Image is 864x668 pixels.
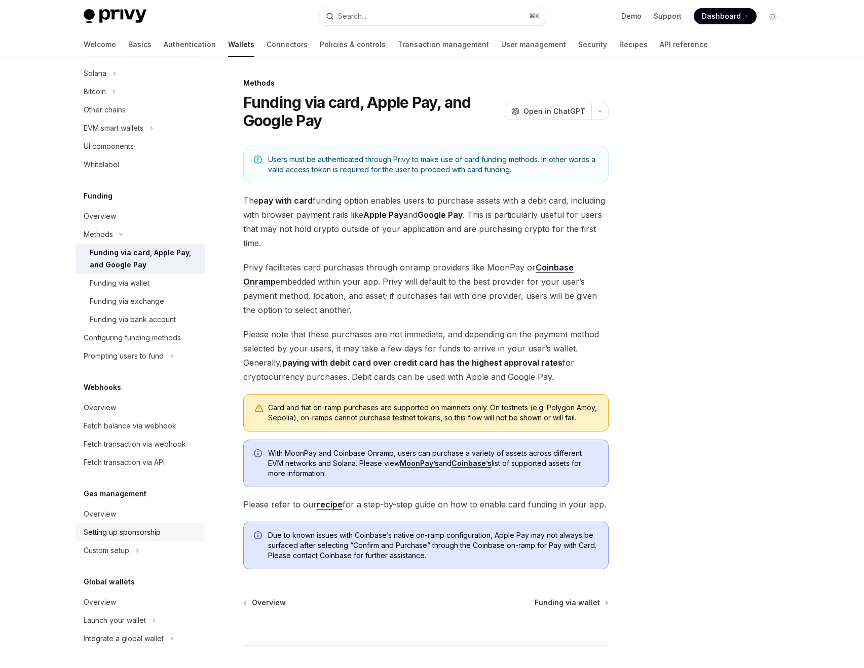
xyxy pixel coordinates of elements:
[76,399,205,417] a: Overview
[702,11,741,21] span: Dashboard
[76,417,205,435] a: Fetch balance via webhook
[84,122,143,134] div: EVM smart wallets
[128,32,152,57] a: Basics
[84,576,135,588] h5: Global wallets
[76,274,205,292] a: Funding via wallet
[268,530,598,561] span: Due to known issues with Coinbase’s native on-ramp configuration, Apple Pay may not always be sur...
[660,32,708,57] a: API reference
[319,7,546,25] button: Open search
[398,32,489,57] a: Transaction management
[76,329,205,347] a: Configuring funding methods
[76,453,205,471] a: Fetch transaction via API
[243,78,609,88] div: Methods
[84,438,186,450] div: Fetch transaction via webhook
[84,228,113,241] div: Methods
[268,403,598,423] div: Card and fiat on-ramp purchases are supported on mainnets only. On testnets (e.g. Polygon Amoy, S...
[90,313,176,326] div: Funding via bank account
[84,614,146,626] div: Launch your wallet
[501,32,566,57] a: User management
[254,449,264,459] svg: Info
[84,86,106,98] div: Bitcoin
[76,155,205,174] a: Whitelabel
[243,327,609,384] span: Please note that these purchases are not immediate, and depending on the payment method selected ...
[84,210,116,222] div: Overview
[76,64,205,83] button: Toggle Solana section
[418,210,463,220] strong: Google Pay
[76,83,205,101] button: Toggle Bitcoin section
[317,499,343,510] a: recipe
[84,596,116,608] div: Overview
[84,381,121,394] h5: Webhooks
[578,32,607,57] a: Security
[529,12,540,20] span: ⌘ K
[243,193,609,250] span: The funding option enables users to purchase assets with a debit card, including with browser pay...
[505,103,591,120] button: Open in ChatGPT
[254,404,264,414] svg: Warning
[76,244,205,274] a: Funding via card, Apple Pay, and Google Pay
[254,531,264,541] svg: Info
[252,598,286,608] span: Overview
[84,104,126,116] div: Other chains
[243,260,609,317] span: Privy facilitates card purchases through onramp providers like MoonPay or embedded within your ap...
[84,420,176,432] div: Fetch balance via webhook
[523,106,585,116] span: Open in ChatGPT
[164,32,216,57] a: Authentication
[320,32,386,57] a: Policies & controls
[84,140,134,152] div: UI components
[282,358,562,368] strong: paying with debit card over credit card has the highest approval rates
[90,295,164,307] div: Funding via exchange
[84,488,146,500] h5: Gas management
[84,508,116,520] div: Overview
[84,456,165,468] div: Fetch transaction via API
[76,207,205,225] a: Overview
[338,10,366,22] div: Search...
[76,541,205,560] button: Toggle Custom setup section
[84,32,116,57] a: Welcome
[84,633,164,645] div: Integrate a global wallet
[654,11,682,21] a: Support
[76,137,205,155] a: UI components
[84,67,106,80] div: Solana
[363,210,403,220] strong: Apple Pay
[76,630,205,648] button: Toggle Integrate a global wallet section
[76,611,205,630] button: Toggle Launch your wallet section
[76,310,205,329] a: Funding via bank account
[84,9,146,23] img: light logo
[765,8,781,24] button: Toggle dark mode
[268,448,598,479] span: With MoonPay and Coinbase Onramp, users can purchase a variety of assets across different EVM net...
[84,350,164,362] div: Prompting users to fund
[90,277,149,289] div: Funding via wallet
[84,526,161,538] div: Setting up sponsorship
[452,459,492,468] a: Coinbase’s
[84,332,181,344] div: Configuring funding methods
[535,598,608,608] a: Funding via wallet
[535,598,600,608] span: Funding via wallet
[76,435,205,453] a: Fetch transaction via webhook
[84,402,116,414] div: Overview
[254,155,262,164] svg: Note
[84,190,112,202] h5: Funding
[228,32,254,57] a: Wallets
[76,593,205,611] a: Overview
[267,32,308,57] a: Connectors
[76,292,205,310] a: Funding via exchange
[76,505,205,523] a: Overview
[76,523,205,541] a: Setting up sponsorship
[76,225,205,244] button: Toggle Methods section
[244,598,286,608] a: Overview
[243,93,501,130] h1: Funding via card, Apple Pay, and Google Pay
[76,347,205,365] button: Toggle Prompting users to fund section
[694,8,757,24] a: Dashboard
[258,195,313,206] strong: pay with card
[76,119,205,137] button: Toggle EVM smart wallets section
[268,154,598,175] span: Users must be authenticated through Privy to make use of card funding methods. In other words a v...
[84,159,119,171] div: Whitelabel
[621,11,642,21] a: Demo
[84,544,129,557] div: Custom setup
[76,101,205,119] a: Other chains
[400,459,439,468] a: MoonPay’s
[243,497,609,512] span: Please refer to our for a step-by-step guide on how to enable card funding in your app.
[90,247,199,271] div: Funding via card, Apple Pay, and Google Pay
[619,32,648,57] a: Recipes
